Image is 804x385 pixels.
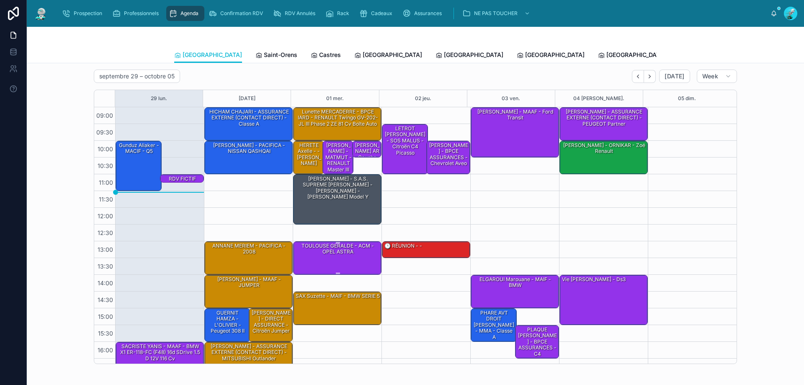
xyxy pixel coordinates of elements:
[354,47,422,64] a: [GEOGRAPHIC_DATA]
[382,242,470,258] div: 🕒 RÉUNION - -
[249,309,293,341] div: [PERSON_NAME] - DIRECT ASSURANCE - Citroën jumper
[357,6,398,21] a: Cadeaux
[94,112,115,119] span: 09:00
[294,141,324,174] div: HERETE Axelle - - [PERSON_NAME]
[354,142,381,186] div: [PERSON_NAME] AR Gauche HERETE Axelle - - [PERSON_NAME]
[117,343,203,362] div: SACRISTE YANIS - MAAF - BMW X1 ER-118-FC (F48) 16d sDrive 1.5 d 12V 116 cv
[659,70,690,83] button: [DATE]
[311,47,341,64] a: Castres
[95,246,115,253] span: 13:00
[323,141,353,174] div: [PERSON_NAME] - MATMUT - RENAULT Master III Phase 3 Traction Fourgon L2H2 3.3T 2.3 dCi 16V moyen ...
[678,90,696,107] button: 05 dim.
[116,342,204,375] div: SACRISTE YANIS - MAAF - BMW X1 ER-118-FC (F48) 16d sDrive 1.5 d 12V 116 cv
[502,90,520,107] button: 03 ven.
[428,142,470,168] div: [PERSON_NAME] - BPCE ASSURANCES - Chevrolet aveo
[96,330,115,337] span: 15:30
[205,141,292,174] div: [PERSON_NAME] - PACIFICA - NISSAN QASHQAI
[427,141,470,174] div: [PERSON_NAME] - BPCE ASSURANCES - Chevrolet aveo
[110,6,165,21] a: Professionnels
[151,90,167,107] button: 29 lun.
[517,47,585,64] a: [GEOGRAPHIC_DATA]
[33,7,49,20] img: App logo
[97,179,115,186] span: 11:00
[95,229,115,236] span: 12:30
[116,141,161,191] div: gunduz aliaker - MACIF - Q5
[573,90,624,107] button: 04 [PERSON_NAME].
[560,275,647,325] div: Vie [PERSON_NAME] - Ds3
[205,242,292,274] div: ANNANE MERIEM - PACIFICA - 2008
[174,47,242,63] a: [GEOGRAPHIC_DATA]
[414,10,442,17] span: Assurances
[472,309,516,341] div: PHARE AVT DROIT [PERSON_NAME] - MMA - classe A
[206,242,292,256] div: ANNANE MERIEM - PACIFICA - 2008
[371,10,392,17] span: Cadeaux
[206,343,292,362] div: [PERSON_NAME] - ASSURANCE EXTERNE (CONTACT DIRECT) - MITSUBISHI Outlander
[471,108,559,157] div: [PERSON_NAME] - MAAF - Ford transit
[206,276,292,289] div: [PERSON_NAME] - MAAF - JUMPER
[55,4,770,23] div: scrollable content
[561,108,647,128] div: [PERSON_NAME] - ASSURANCE EXTERNE (CONTACT DIRECT) - PEUGEOT Partner
[472,108,558,122] div: [PERSON_NAME] - MAAF - Ford transit
[561,142,647,155] div: [PERSON_NAME] - ORNIKAR - Zoé Renault
[363,51,422,59] span: [GEOGRAPHIC_DATA]
[415,90,431,107] button: 02 jeu.
[515,326,559,358] div: PLAQUE [PERSON_NAME] - BPCE ASSURANCES - C4
[471,309,516,341] div: PHARE AVT DROIT [PERSON_NAME] - MMA - classe A
[97,196,115,203] span: 11:30
[561,276,626,283] div: Vie [PERSON_NAME] - Ds3
[606,51,666,59] span: [GEOGRAPHIC_DATA]
[285,10,315,17] span: RDV Annulés
[702,72,718,80] span: Week
[95,296,115,303] span: 14:30
[560,108,647,140] div: [PERSON_NAME] - ASSURANCE EXTERNE (CONTACT DIRECT) - PEUGEOT Partner
[206,142,292,155] div: [PERSON_NAME] - PACIFICA - NISSAN QASHQAI
[324,142,353,222] div: [PERSON_NAME] - MATMUT - RENAULT Master III Phase 3 Traction Fourgon L2H2 3.3T 2.3 dCi 16V moyen ...
[525,51,585,59] span: [GEOGRAPHIC_DATA]
[124,10,159,17] span: Professionnels
[95,162,115,169] span: 10:30
[295,142,323,168] div: HERETE Axelle - - [PERSON_NAME]
[435,47,503,64] a: [GEOGRAPHIC_DATA]
[444,51,503,59] span: [GEOGRAPHIC_DATA]
[162,175,204,195] div: RDV FICTIF Armel Banzadio - - 308
[94,129,115,136] span: 09:30
[326,90,344,107] button: 01 mer.
[400,6,448,21] a: Assurances
[337,10,349,17] span: Rack
[295,242,381,256] div: TOULOUSE GERALDE - ACM - OPEL ASTRA
[474,10,518,17] span: NE PAS TOUCHER
[295,175,381,201] div: [PERSON_NAME] - S.A.S. SUPREME [PERSON_NAME] - [PERSON_NAME] - [PERSON_NAME] Model Y
[294,242,381,274] div: TOULOUSE GERALDE - ACM - OPEL ASTRA
[205,309,250,341] div: GUERNIT HAMZA - L'OLIVIER - Peugeot 308 II
[206,108,292,128] div: HICHAM CHAJARI - ASSURANCE EXTERNE (CONTACT DIRECT) - Classe A
[271,6,321,21] a: RDV Annulés
[95,263,115,270] span: 13:30
[95,363,115,370] span: 16:30
[264,51,297,59] span: Saint-Orens
[294,108,381,140] div: Lunette MERCADERRE - BPCE IARD - RENAULT Twingo GV-202-JL III Phase 2 ZE 81 cv Boîte auto
[220,10,263,17] span: Confirmation RDV
[384,125,427,157] div: LETROT [PERSON_NAME] - SOS MALUS - Citroën C4 Picasso
[95,212,115,220] span: 12:00
[239,90,255,107] button: [DATE]
[471,275,559,308] div: ELGAROUI Marouane - MAIF - BMW
[517,326,559,358] div: PLAQUE [PERSON_NAME] - BPCE ASSURANCES - C4
[206,6,269,21] a: Confirmation RDV
[250,309,292,335] div: [PERSON_NAME] - DIRECT ASSURANCE - Citroën jumper
[95,145,115,152] span: 10:00
[95,279,115,287] span: 14:00
[59,6,108,21] a: Prospection
[96,313,115,320] span: 15:00
[205,342,292,375] div: [PERSON_NAME] - ASSURANCE EXTERNE (CONTACT DIRECT) - MITSUBISHI Outlander
[353,141,381,157] div: [PERSON_NAME] AR Gauche HERETE Axelle - - [PERSON_NAME]
[382,124,428,174] div: LETROT [PERSON_NAME] - SOS MALUS - Citroën C4 Picasso
[384,242,423,250] div: 🕒 RÉUNION - -
[74,10,102,17] span: Prospection
[319,51,341,59] span: Castres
